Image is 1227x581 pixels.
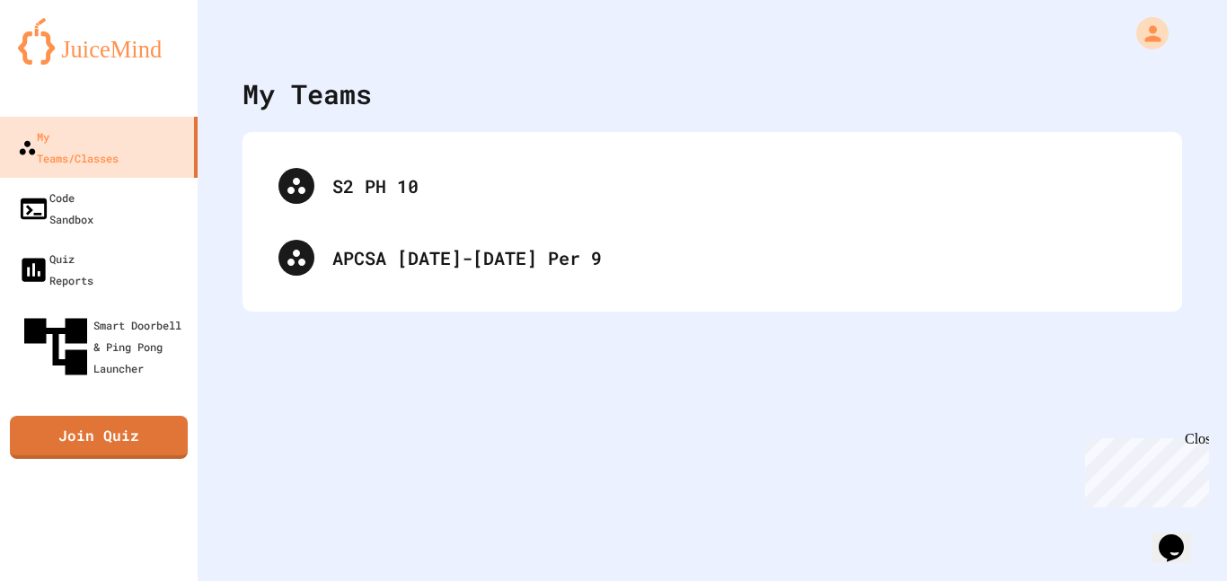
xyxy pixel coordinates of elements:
[18,248,93,291] div: Quiz Reports
[260,150,1164,222] div: S2 PH 10
[10,416,188,459] a: Join Quiz
[332,172,1146,199] div: S2 PH 10
[1152,509,1209,563] iframe: chat widget
[260,222,1164,294] div: APCSA [DATE]-[DATE] Per 9
[243,74,372,114] div: My Teams
[18,18,180,65] img: logo-orange.svg
[1117,13,1173,54] div: My Account
[7,7,124,114] div: Chat with us now!Close
[18,126,119,169] div: My Teams/Classes
[18,309,190,384] div: Smart Doorbell & Ping Pong Launcher
[332,244,1146,271] div: APCSA [DATE]-[DATE] Per 9
[18,187,93,230] div: Code Sandbox
[1078,431,1209,507] iframe: chat widget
